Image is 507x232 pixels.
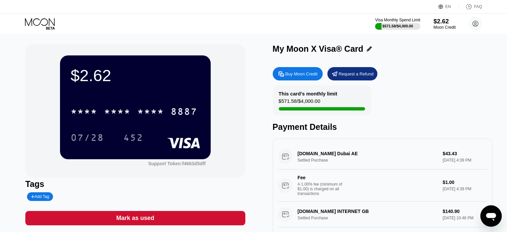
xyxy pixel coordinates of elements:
div: 07/28 [71,133,104,144]
div: [DATE] 4:39 PM [443,187,487,191]
div: Fee [298,175,344,180]
div: Tags [25,179,245,189]
div: Buy Moon Credit [273,67,323,80]
div: $2.62Moon Credit [433,18,456,30]
div: 452 [123,133,143,144]
div: Visa Monthly Spend Limit$571.58/$4,000.00 [375,18,420,30]
div: 07/28 [66,129,109,146]
iframe: Przycisk umożliwiający otwarcie okna komunikatora [480,205,502,227]
div: EN [438,3,459,10]
div: $571.58 / $4,000.00 [382,24,413,28]
div: $1.00 [443,180,487,185]
div: Support Token:f4663d5dff [148,161,205,166]
div: Request a Refund [339,71,374,77]
div: 8887 [171,107,197,118]
div: EN [445,4,451,9]
div: This card’s monthly limit [279,91,337,96]
div: Payment Details [273,122,492,132]
div: FAQ [474,4,482,9]
div: Moon Credit [433,25,456,30]
div: Buy Moon Credit [285,71,318,77]
div: Add Tag [31,194,49,199]
div: FeeA 1.00% fee (minimum of $1.00) is charged on all transactions$1.00[DATE] 4:39 PM [278,170,487,202]
div: Request a Refund [327,67,377,80]
div: 452 [118,129,148,146]
div: $2.62 [433,18,456,25]
div: FAQ [459,3,482,10]
div: Support Token: f4663d5dff [148,161,205,166]
div: Mark as used [25,211,245,225]
div: $571.58 / $4,000.00 [279,98,320,107]
div: Visa Monthly Spend Limit [375,18,420,22]
div: Mark as used [116,214,154,222]
div: A 1.00% fee (minimum of $1.00) is charged on all transactions [298,182,348,196]
div: My Moon X Visa® Card [273,44,363,54]
div: Add Tag [27,192,53,201]
div: $2.62 [71,66,200,85]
